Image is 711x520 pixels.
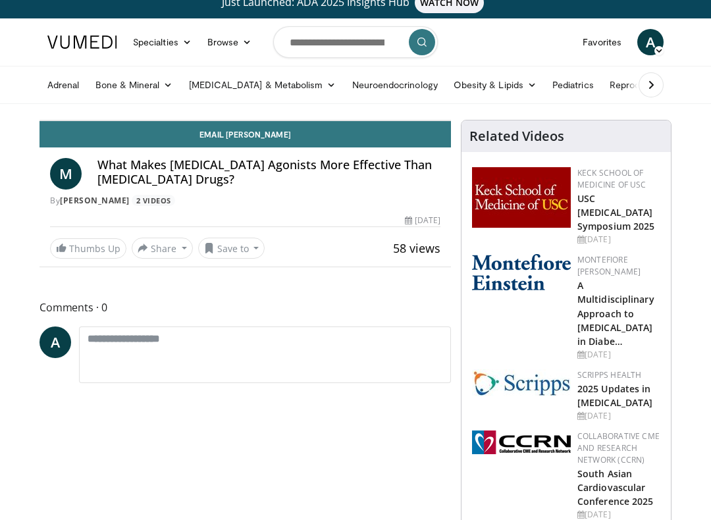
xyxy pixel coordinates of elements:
[577,254,641,277] a: Montefiore [PERSON_NAME]
[577,167,646,190] a: Keck School of Medicine of USC
[88,72,181,98] a: Bone & Mineral
[637,29,664,55] a: A
[405,215,440,226] div: [DATE]
[344,72,446,98] a: Neuroendocrinology
[125,29,199,55] a: Specialties
[577,349,660,361] div: [DATE]
[602,72,674,98] a: Reproductive
[39,299,451,316] span: Comments 0
[577,279,654,347] a: A Multidisciplinary Approach to [MEDICAL_DATA] in Diabe…
[472,254,571,290] img: b0142b4c-93a1-4b58-8f91-5265c282693c.png.150x105_q85_autocrop_double_scale_upscale_version-0.2.png
[472,369,571,396] img: c9f2b0b7-b02a-4276-a72a-b0cbb4230bc1.jpg.150x105_q85_autocrop_double_scale_upscale_version-0.2.jpg
[472,430,571,454] img: a04ee3ba-8487-4636-b0fb-5e8d268f3737.png.150x105_q85_autocrop_double_scale_upscale_version-0.2.png
[50,195,440,207] div: By
[577,410,660,422] div: [DATE]
[39,72,88,98] a: Adrenal
[577,430,660,465] a: Collaborative CME and Research Network (CCRN)
[199,29,260,55] a: Browse
[393,240,440,256] span: 58 views
[577,192,654,232] a: USC [MEDICAL_DATA] Symposium 2025
[544,72,602,98] a: Pediatrics
[198,238,265,259] button: Save to
[47,36,117,49] img: VuMedi Logo
[577,369,641,380] a: Scripps Health
[577,467,654,507] a: South Asian Cardiovascular Conference 2025
[39,121,451,147] a: Email [PERSON_NAME]
[469,128,564,144] h4: Related Videos
[181,72,344,98] a: [MEDICAL_DATA] & Metabolism
[132,238,193,259] button: Share
[50,238,126,259] a: Thumbs Up
[60,195,130,206] a: [PERSON_NAME]
[50,158,82,190] a: M
[577,382,652,409] a: 2025 Updates in [MEDICAL_DATA]
[132,195,175,206] a: 2 Videos
[472,167,571,228] img: 7b941f1f-d101-407a-8bfa-07bd47db01ba.png.150x105_q85_autocrop_double_scale_upscale_version-0.2.jpg
[446,72,544,98] a: Obesity & Lipids
[97,158,440,186] h4: What Makes [MEDICAL_DATA] Agonists More Effective Than [MEDICAL_DATA] Drugs?
[575,29,629,55] a: Favorites
[577,234,660,246] div: [DATE]
[273,26,438,58] input: Search topics, interventions
[39,326,71,358] a: A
